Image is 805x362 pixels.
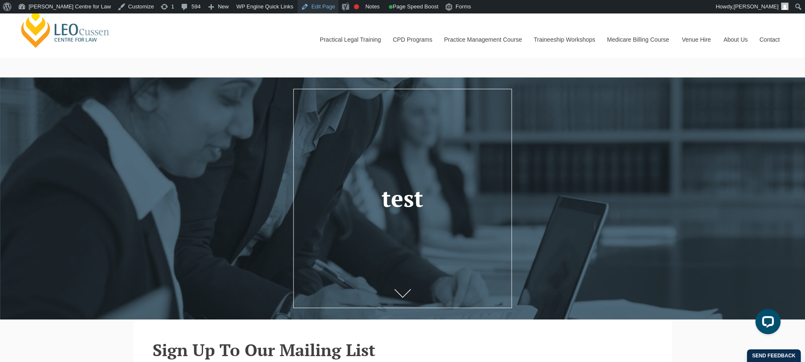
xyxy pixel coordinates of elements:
[386,21,438,58] a: CPD Programs
[717,21,753,58] a: About Us
[438,21,528,58] a: Practice Management Course
[528,21,601,58] a: Traineeship Workshops
[749,306,784,341] iframe: LiveChat chat widget
[19,9,112,49] a: [PERSON_NAME] Centre for Law
[306,186,499,211] h1: test
[676,21,717,58] a: Venue Hire
[601,21,676,58] a: Medicare Billing Course
[753,21,786,58] a: Contact
[354,4,359,9] div: Focus keyphrase not set
[734,3,779,10] span: [PERSON_NAME]
[153,341,653,359] h2: Sign Up To Our Mailing List
[314,21,387,58] a: Practical Legal Training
